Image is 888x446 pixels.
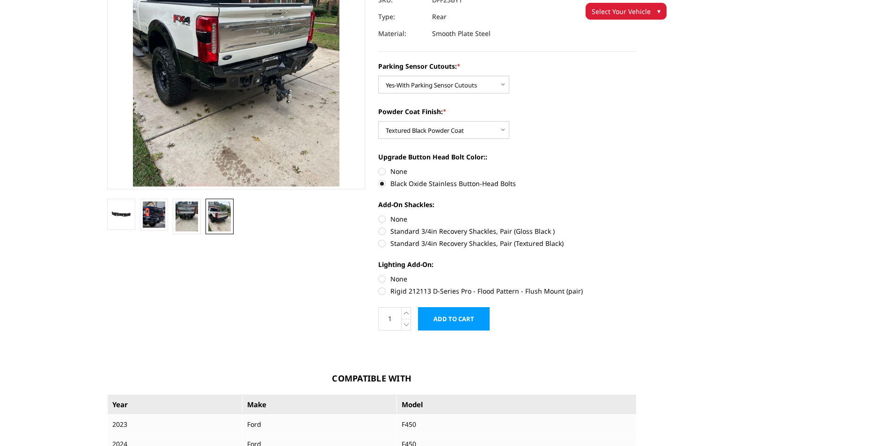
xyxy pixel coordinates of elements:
label: None [378,214,637,224]
img: 2023-2025 Ford F250-350-450-A2 Series-Rear Bumper [176,201,198,231]
a: News [523,8,543,22]
label: Standard 3/4in Recovery Shackles, Pair (Gloss Black ) [378,226,637,236]
label: Standard 3/4in Recovery Shackles, Pair (Textured Black) [378,238,637,248]
td: F450 [397,415,637,434]
a: Support [354,8,391,22]
label: Lighting Add-On: [378,259,637,269]
dd: Smooth Plate Steel [432,25,491,42]
label: None [378,166,637,176]
th: Year [107,394,242,415]
td: Ford [242,415,397,434]
label: Powder Coat Finish: [378,107,637,116]
label: Black Oxide Stainless Button-Head Bolts [378,179,637,188]
a: Dealers [410,8,446,22]
img: 2023-2025 Ford F250-350-450-A2 Series-Rear Bumper [208,201,231,231]
input: Add to Cart [418,307,490,331]
a: shop all [298,8,336,22]
th: Make [242,394,397,415]
label: Add-On Shackles: [378,200,637,209]
span: Select Your Vehicle [592,7,651,16]
img: 2023-2025 Ford F250-350-450-A2 Series-Rear Bumper [110,208,132,221]
label: Rigid 212113 D-Series Pro - Flood Pattern - Flush Mount (pair) [378,286,637,296]
th: Model [397,394,637,415]
a: SEMA Show [464,8,505,22]
iframe: Chat Widget [841,401,888,446]
label: None [378,274,637,284]
button: Select Your Vehicle [586,3,667,20]
label: Upgrade Button Head Bolt Color:: [378,152,637,162]
dt: Material: [378,25,425,42]
img: 2023-2025 Ford F250-350-450-A2 Series-Rear Bumper [143,201,165,228]
h3: Compatible With [107,372,637,385]
span: ▾ [657,6,660,16]
a: Home [258,8,279,22]
td: 2023 [107,415,242,434]
label: Parking Sensor Cutouts: [378,61,637,71]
